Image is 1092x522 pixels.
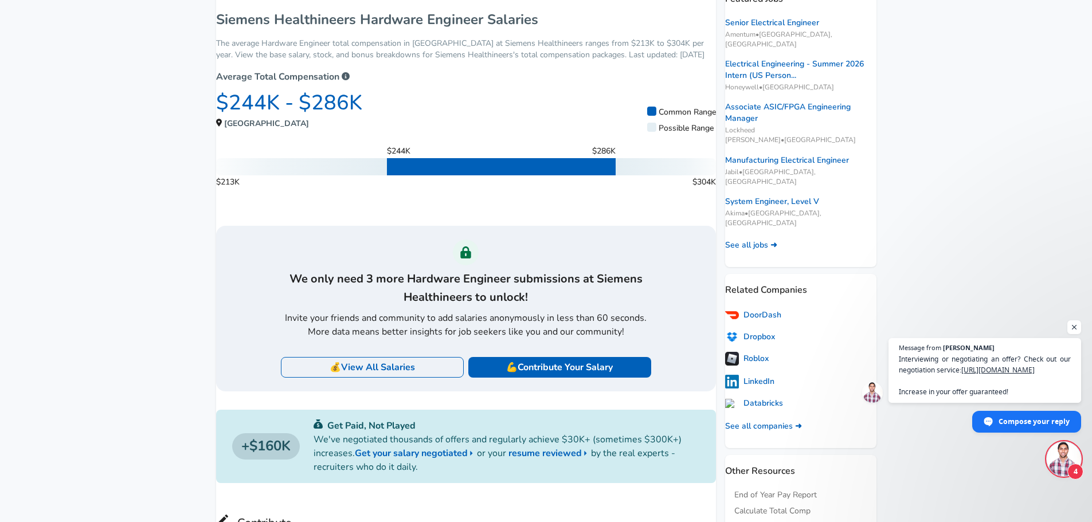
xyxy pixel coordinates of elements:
img: coaYGfn.png [725,308,739,322]
a: 💪Contribute Your Salary [468,357,651,378]
a: Electrical Engineering - Summer 2026 Intern (US Person... [725,58,876,81]
a: See all companies ➜ [725,421,802,432]
img: databricks.com [725,399,739,408]
span: Common Range [659,107,716,118]
p: Average Total Compensation [216,70,339,84]
p: Invite your friends and community to add salaries anonymously in less than 60 seconds. More data ... [281,311,651,339]
p: Get Paid, Not Played [314,419,700,433]
h1: Siemens Healthineers Hardware Engineer Salaries [216,10,538,29]
p: We've negotiated thousands of offers and regularly achieve $30K+ (sometimes $300K+) increases. or... [314,433,700,474]
span: Salaries [381,361,415,374]
a: LinkedIn [725,375,774,388]
span: Jabil • [GEOGRAPHIC_DATA], [GEOGRAPHIC_DATA] [725,167,876,187]
a: Get your salary negotiated [355,446,477,460]
span: $286K [592,146,616,157]
p: The average Hardware Engineer total compensation in [GEOGRAPHIC_DATA] at Siemens Healthineers ran... [216,38,716,61]
a: resume reviewed [508,446,591,460]
a: $160K [232,433,300,460]
a: Senior Electrical Engineer [725,17,819,29]
span: 4 [1067,464,1083,480]
span: Your Salary [562,361,613,374]
img: svg+xml;base64,PHN2ZyB4bWxucz0iaHR0cDovL3d3dy53My5vcmcvMjAwMC9zdmciIGZpbGw9IiMwYzU0NjAiIHZpZXdCb3... [314,419,323,429]
div: Open chat [1047,442,1081,476]
span: [GEOGRAPHIC_DATA] [224,118,309,129]
span: Honeywell • [GEOGRAPHIC_DATA] [725,83,876,92]
a: DoorDash [725,308,781,322]
a: See all jobs ➜ [725,240,777,251]
p: 💪 Contribute [506,360,613,374]
a: End of Year Pay Report [734,489,817,501]
a: System Engineer, Level V [725,196,819,207]
img: PI4nBLw.png [725,375,739,388]
span: [PERSON_NAME] [943,344,995,351]
span: Interviewing or negotiating an offer? Check out our negotiation service: Increase in your offer g... [899,354,1071,397]
span: - [285,89,293,117]
span: $213K [216,176,388,194]
img: sfdmdbA.png [725,332,739,342]
span: Message from [899,344,941,351]
a: Associate ASIC/FPGA Engineering Manager [725,101,876,124]
p: Other Resources [725,455,876,478]
span: Akima • [GEOGRAPHIC_DATA], [GEOGRAPHIC_DATA] [725,209,876,228]
p: 💰 View All [330,360,415,374]
span: Possible Range [659,123,714,134]
span: Lockheed [PERSON_NAME] • [GEOGRAPHIC_DATA] [725,125,876,145]
span: Amentum • [GEOGRAPHIC_DATA], [GEOGRAPHIC_DATA] [725,30,876,49]
h3: We only need 3 more Hardware Engineer submissions at Siemens Healthineers to unlock! [281,270,651,307]
img: z1DfQjE.png [725,352,739,366]
a: Dropbox [725,331,775,343]
a: 💰View All Salaries [281,357,464,378]
a: Roblox [725,352,769,366]
span: Compose your reply [999,411,1070,431]
span: $304K [616,176,715,194]
span: $244K [387,146,410,156]
span: $244K [216,89,280,117]
a: Calculate Total Comp [734,505,811,517]
a: Manufacturing Electrical Engineer [725,155,849,166]
p: Related Companies [725,274,876,297]
span: $286K [299,89,362,117]
a: Databricks [725,398,783,409]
